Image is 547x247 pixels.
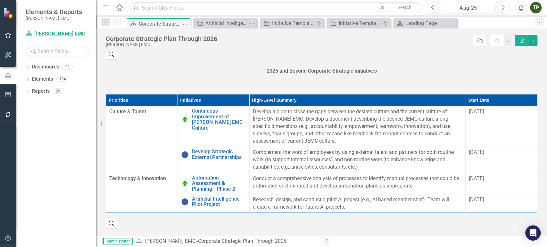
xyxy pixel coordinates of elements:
[249,194,466,213] td: Double-Click to Edit
[181,116,189,123] img: At Target
[469,108,484,115] span: [DATE]
[192,149,246,160] a: Develop Strategic External Partnerships
[267,68,377,74] span: 2025 and Beyond Corporate Strategic Initiatives
[405,19,456,27] div: Landing Page
[466,173,537,194] td: Double-Click to Edit
[181,151,189,158] img: No Information
[3,7,14,18] img: ClearPoint Strategy
[32,88,50,95] a: Reports
[205,19,248,27] div: Artificial Intelligence Outlook
[26,30,90,38] a: [PERSON_NAME] EMC
[26,16,82,21] small: [PERSON_NAME] EMC
[253,175,462,190] p: Conduct a comprehensive analysis of processes to identify manual processes that could be automate...
[178,147,249,173] td: Double-Click to Edit Right Click for Context Menu
[466,106,537,147] td: Double-Click to Edit
[53,88,63,94] div: 29
[192,175,246,192] a: Automation Assessment & Planning - Phase 2
[253,196,462,211] p: Research, design, and conduct a pilot AI project (e.g., AI-based member chat). Team will create a...
[178,194,249,213] td: Double-Click to Edit Right Click for Context Menu
[106,106,178,173] td: Double-Click to Edit
[395,19,456,27] a: Landing Page
[192,196,246,207] a: Artificial Intelligence Pilot Project
[443,4,493,12] div: Aug-25
[181,198,189,205] img: No Information
[469,175,484,181] span: [DATE]
[109,175,174,182] span: Technology & Innovation
[109,108,174,116] span: Culture & Talent
[106,173,178,212] td: Double-Click to Edit
[192,108,246,131] a: Continuous Improvement of [PERSON_NAME] EMC Culture
[441,2,495,13] button: Aug-25
[26,8,82,16] span: Elements & Reports
[56,76,69,82] div: 134
[253,108,462,145] p: Develop a plan to close the gaps between the desired culture and the current culture of [PERSON_N...
[145,238,195,244] a: [PERSON_NAME] EMC
[272,19,314,27] div: Initiative Template CDT
[103,238,133,244] span: Administrator
[26,46,90,57] input: Search Below...
[249,106,466,147] td: Double-Click to Edit
[261,19,314,27] a: Initiative Template CDT
[253,149,462,171] p: Complement the work of employees by using external talent and partners for both routine work (to ...
[136,238,317,245] div: »
[398,5,411,10] span: Search
[106,42,217,47] div: [PERSON_NAME] EMC
[328,19,381,27] a: Initiative Template DPT
[62,64,73,70] div: 91
[525,225,541,241] div: Open Intercom Messenger
[130,2,422,13] input: Search ClearPoint...
[32,63,59,71] a: Dashboards
[249,173,466,194] td: Double-Click to Edit
[388,3,420,12] button: Search
[178,106,249,147] td: Double-Click to Edit Right Click for Context Menu
[339,19,381,27] div: Initiative Template DPT
[32,76,53,83] a: Elements
[530,2,542,13] button: TP
[181,179,189,187] img: At Target
[198,238,286,244] div: Corporate Strategic Plan Through 2026
[106,35,217,42] div: Corporate Strategic Plan Through 2026
[178,173,249,194] td: Double-Click to Edit Right Click for Context Menu
[469,149,484,155] span: [DATE]
[469,196,484,203] span: [DATE]
[466,147,537,173] td: Double-Click to Edit
[139,20,181,28] div: Corporate Strategic Plan Through 2026
[249,147,466,173] td: Double-Click to Edit
[466,194,537,213] td: Double-Click to Edit
[195,19,248,27] a: Artificial Intelligence Outlook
